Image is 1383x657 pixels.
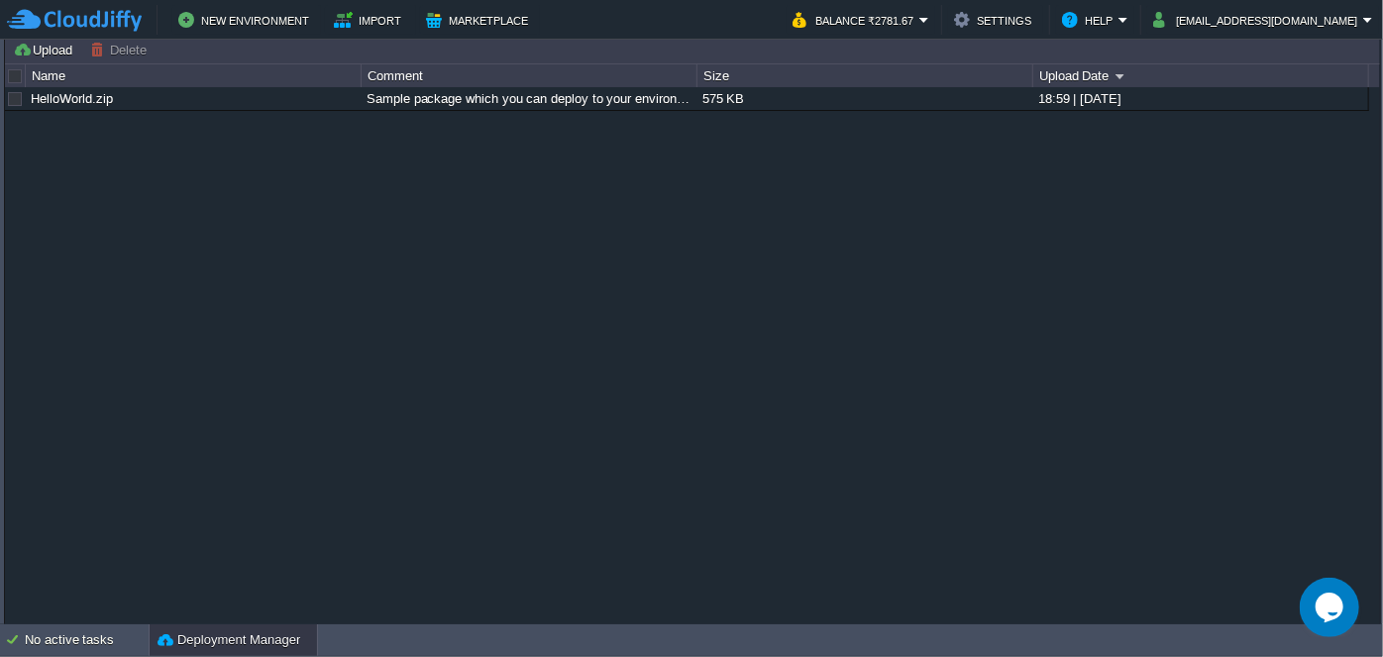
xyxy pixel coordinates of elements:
[90,41,153,58] button: Delete
[25,624,149,656] div: No active tasks
[1062,8,1118,32] button: Help
[158,630,300,650] button: Deployment Manager
[793,8,919,32] button: Balance ₹2781.67
[178,8,315,32] button: New Environment
[7,8,142,33] img: CloudJiffy
[27,64,361,87] div: Name
[334,8,408,32] button: Import
[1033,87,1367,110] div: 18:59 | [DATE]
[697,87,1031,110] div: 575 KB
[954,8,1037,32] button: Settings
[1153,8,1363,32] button: [EMAIL_ADDRESS][DOMAIN_NAME]
[13,41,78,58] button: Upload
[363,64,696,87] div: Comment
[1034,64,1368,87] div: Upload Date
[698,64,1032,87] div: Size
[31,91,113,106] a: HelloWorld.zip
[362,87,695,110] div: Sample package which you can deploy to your environment. Feel free to delete and upload a package...
[426,8,534,32] button: Marketplace
[1300,578,1363,637] iframe: chat widget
